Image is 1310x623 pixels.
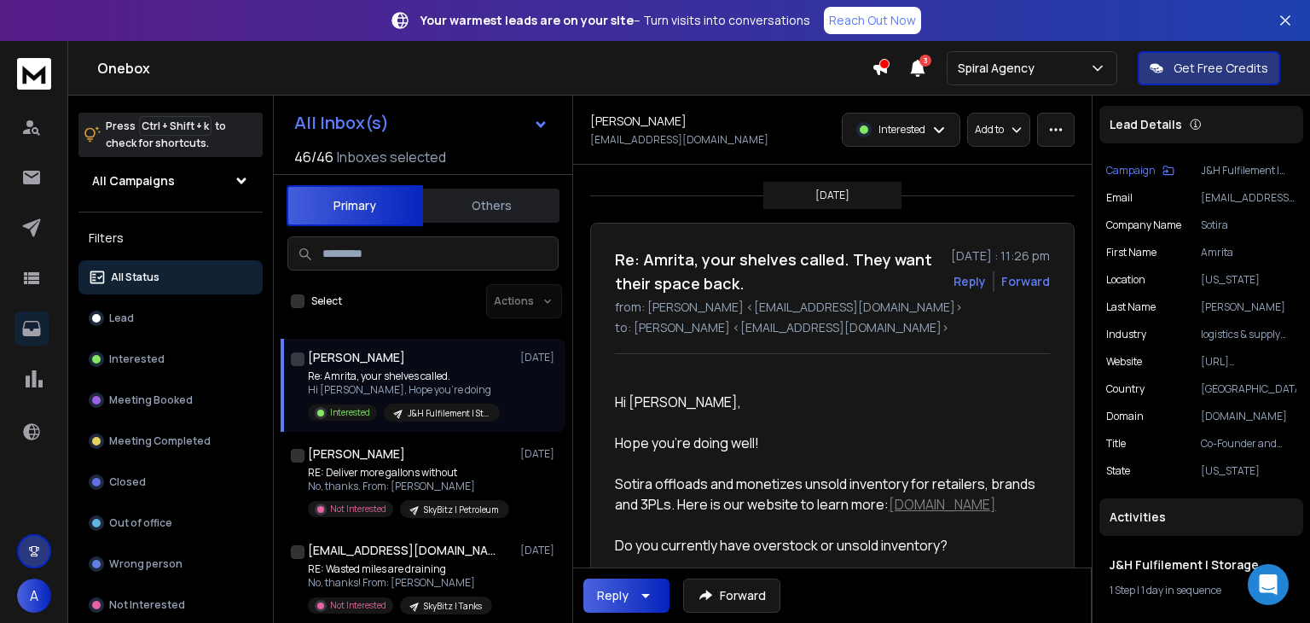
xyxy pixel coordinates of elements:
[1106,273,1145,287] p: location
[1201,382,1296,396] p: [GEOGRAPHIC_DATA]
[109,352,165,366] p: Interested
[308,480,509,493] p: No, thanks. From: [PERSON_NAME]
[78,547,263,581] button: Wrong person
[1138,51,1280,85] button: Get Free Credits
[78,164,263,198] button: All Campaigns
[1106,164,1156,178] p: Campaign
[308,576,492,590] p: No, thanks! From: [PERSON_NAME]
[17,579,51,613] button: A
[308,383,500,397] p: Hi [PERSON_NAME], Hope you’re doing
[919,55,931,67] span: 3
[975,123,1004,137] p: Add to
[287,185,423,226] button: Primary
[590,133,768,147] p: [EMAIL_ADDRESS][DOMAIN_NAME]
[308,562,492,576] p: RE: Wasted miles are draining
[109,393,193,407] p: Meeting Booked
[615,247,941,295] h1: Re: Amrita, your shelves called. They want their space back.
[109,434,211,448] p: Meeting Completed
[1001,273,1050,290] div: Forward
[583,579,669,613] button: Reply
[590,113,687,130] h1: [PERSON_NAME]
[308,445,405,463] h1: [PERSON_NAME]
[815,189,849,202] p: [DATE]
[1201,246,1296,259] p: Amrita
[281,106,562,140] button: All Inbox(s)
[109,475,146,489] p: Closed
[1110,583,1135,597] span: 1 Step
[1201,437,1296,451] p: Co-Founder and CEO
[109,516,172,530] p: Out of office
[78,506,263,540] button: Out of office
[330,406,370,419] p: Interested
[294,147,333,167] span: 46 / 46
[78,342,263,376] button: Interested
[308,542,496,559] h1: [EMAIL_ADDRESS][DOMAIN_NAME]
[824,7,921,34] a: Reach Out Now
[520,544,559,557] p: [DATE]
[1201,164,1296,178] p: J&H Fulfilement | Storage
[109,598,185,612] p: Not Interested
[1106,410,1144,423] p: domain
[337,147,446,167] h3: Inboxes selected
[106,118,226,152] p: Press to check for shortcuts.
[111,271,159,284] p: All Status
[97,58,872,79] h1: Onebox
[954,273,986,290] button: Reply
[1106,191,1133,205] p: Email
[78,588,263,622] button: Not Interested
[420,12,634,28] strong: Your warmest leads are on your site
[1099,498,1303,536] div: Activities
[139,116,212,136] span: Ctrl + Shift + k
[1201,328,1296,341] p: logistics & supply chain
[408,407,490,420] p: J&H Fulfilement | Storage
[1110,556,1293,574] h1: J&H Fulfilement | Storage
[1106,246,1156,259] p: First Name
[78,260,263,294] button: All Status
[1106,328,1146,341] p: industry
[683,579,780,613] button: Forward
[78,424,263,458] button: Meeting Completed
[1106,382,1145,396] p: Country
[109,557,183,571] p: Wrong person
[78,383,263,417] button: Meeting Booked
[17,58,51,90] img: logo
[520,447,559,461] p: [DATE]
[424,504,499,516] p: SkyBitz | Petroleum
[958,60,1041,77] p: Spiral Agency
[1110,116,1182,133] p: Lead Details
[615,319,1050,336] p: to: [PERSON_NAME] <[EMAIL_ADDRESS][DOMAIN_NAME]>
[597,587,629,604] div: Reply
[1106,300,1156,314] p: Last Name
[78,465,263,499] button: Closed
[1201,191,1296,205] p: [EMAIL_ADDRESS][DOMAIN_NAME]
[330,599,386,612] p: Not Interested
[330,503,386,515] p: Not Interested
[308,466,509,480] p: RE: Deliver more gallons without
[1201,273,1296,287] p: [US_STATE]
[1106,464,1130,478] p: State
[294,114,389,131] h1: All Inbox(s)
[308,349,405,366] h1: [PERSON_NAME]
[1141,583,1221,597] span: 1 day in sequence
[78,301,263,335] button: Lead
[1106,164,1174,178] button: Campaign
[1201,300,1296,314] p: [PERSON_NAME]
[1248,564,1289,605] div: Open Intercom Messenger
[1201,464,1296,478] p: [US_STATE]
[1106,355,1142,369] p: website
[92,172,175,189] h1: All Campaigns
[424,600,482,613] p: SkyBitz | Tanks
[420,12,810,29] p: – Turn visits into conversations
[878,123,925,137] p: Interested
[1201,218,1296,232] p: Sotira
[889,495,996,514] a: [DOMAIN_NAME]
[78,226,263,250] h3: Filters
[615,392,1036,515] div: Hi [PERSON_NAME], Hope you’re doing well! Sotira offloads and monetizes unsold inventory for reta...
[951,247,1050,265] p: [DATE] : 11:26 pm
[109,311,134,325] p: Lead
[311,294,342,308] label: Select
[520,351,559,364] p: [DATE]
[308,370,500,383] p: Re: Amrita, your shelves called.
